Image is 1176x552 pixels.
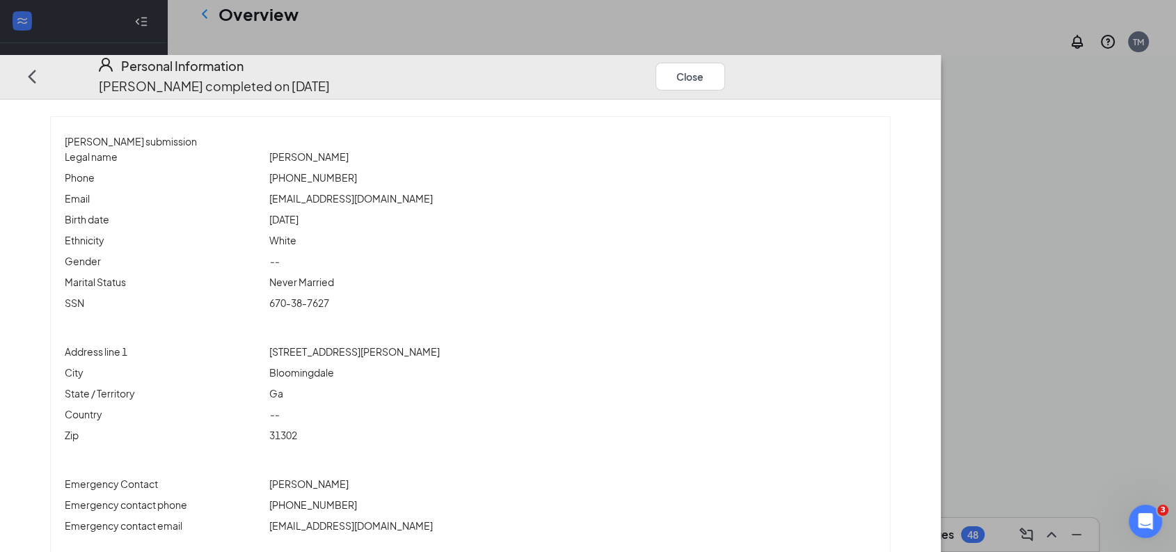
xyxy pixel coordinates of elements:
span: [EMAIL_ADDRESS][DOMAIN_NAME] [269,192,433,205]
span: [STREET_ADDRESS][PERSON_NAME] [269,345,440,358]
span: [PERSON_NAME] submission [65,135,197,148]
p: Legal name [65,149,264,164]
span: -- [269,408,279,420]
span: White [269,234,296,246]
p: Birth date [65,212,264,227]
span: 670-38-7627 [269,297,329,309]
span: Ga [269,387,283,400]
span: [PERSON_NAME] [269,478,349,490]
iframe: Intercom live chat [1129,505,1162,538]
span: [EMAIL_ADDRESS][DOMAIN_NAME] [269,519,433,532]
h4: Personal Information [121,57,244,77]
span: [PERSON_NAME] [269,150,349,163]
p: [PERSON_NAME] completed on [DATE] [99,77,330,96]
span: [PHONE_NUMBER] [269,498,357,511]
p: Emergency contact email [65,518,264,533]
p: Emergency contact phone [65,497,264,512]
button: Close [655,63,725,90]
p: City [65,365,264,380]
p: Gender [65,253,264,269]
p: SSN [65,295,264,310]
p: Emergency Contact [65,476,264,491]
p: Marital Status [65,274,264,290]
p: Address line 1 [65,344,264,359]
p: State / Territory [65,386,264,401]
p: Zip [65,427,264,443]
span: [PHONE_NUMBER] [269,171,357,184]
span: 3 [1157,505,1168,516]
span: -- [269,255,279,267]
p: Email [65,191,264,206]
span: [DATE] [269,213,299,226]
p: Country [65,407,264,422]
svg: User [97,57,114,74]
span: Bloomingdale [269,366,334,379]
p: Phone [65,170,264,185]
span: 31302 [269,429,297,441]
p: Ethnicity [65,232,264,248]
span: Never Married [269,276,334,288]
